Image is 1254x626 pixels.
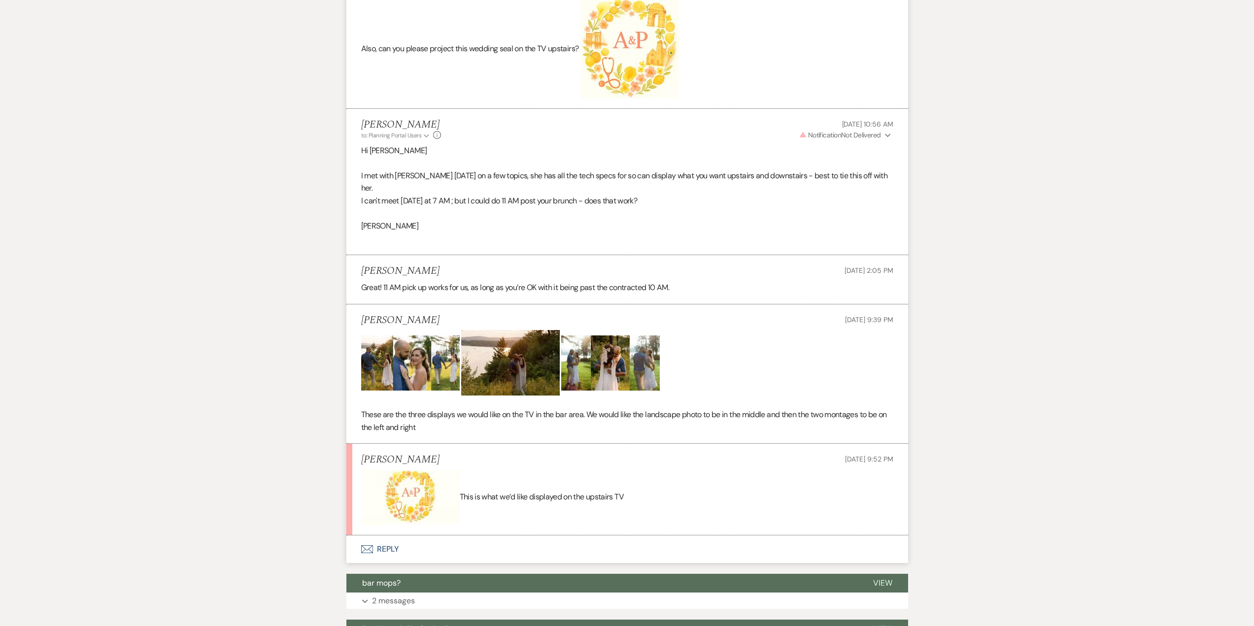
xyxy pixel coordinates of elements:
[361,470,460,525] img: Seal.jpeg
[361,470,893,525] p: This is what we’d like displayed on the upstairs TV
[361,314,440,327] h5: [PERSON_NAME]
[361,281,893,294] p: Great! 11 AM pick up works for us, as long as you’re OK with it being past the contracted 10 AM.
[361,132,422,139] span: to: Planning Portal Users
[361,131,431,140] button: to: Planning Portal Users
[842,120,893,129] span: [DATE] 10:56 AM
[346,593,908,609] button: 2 messages
[361,335,460,391] img: Collage4.jpeg
[808,131,841,139] span: Notification
[361,169,893,195] p: I met with [PERSON_NAME] [DATE] on a few topics, she has all the tech specs for so can display wh...
[372,594,415,607] p: 2 messages
[346,574,857,593] button: bar mops?
[461,330,560,395] img: A&P 228.jpeg
[361,265,440,277] h5: [PERSON_NAME]
[362,578,401,588] span: bar mops?
[346,535,908,563] button: Reply
[361,195,893,207] p: I can't meet [DATE] at 7 AM ; but I could do 11 AM post your brunch - does that work?
[873,578,892,588] span: View
[361,454,440,466] h5: [PERSON_NAME]
[857,574,908,593] button: View
[361,220,893,232] p: [PERSON_NAME]
[361,144,893,157] p: Hi [PERSON_NAME]
[561,335,660,391] img: Collage 3.jpeg
[845,455,893,463] span: [DATE] 9:52 PM
[361,408,893,433] p: These are the three displays we would like on the TV in the bar area. We would like the landscape...
[361,119,441,131] h5: [PERSON_NAME]
[798,130,893,140] button: NotificationNot Delivered
[799,131,881,139] span: Not Delivered
[845,266,893,275] span: [DATE] 2:05 PM
[845,315,893,324] span: [DATE] 9:39 PM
